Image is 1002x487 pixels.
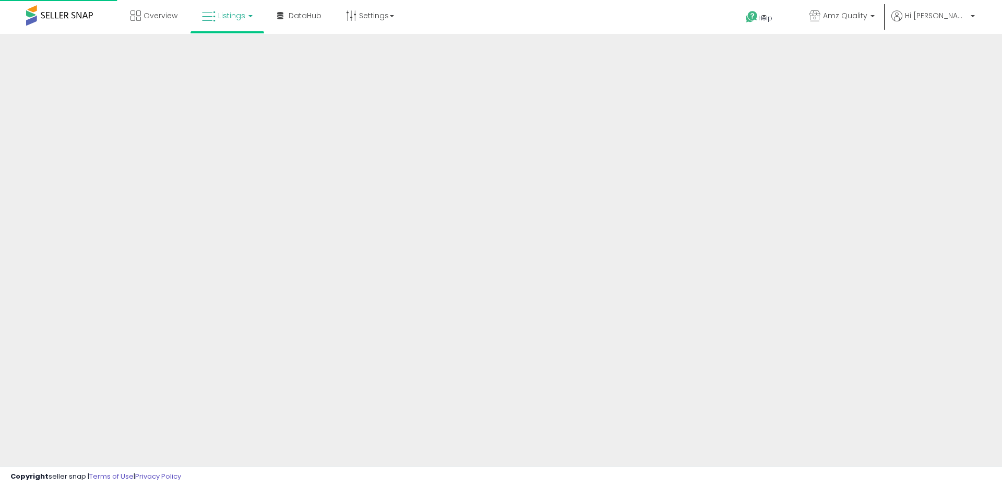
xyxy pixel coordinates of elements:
[289,10,321,21] span: DataHub
[823,10,867,21] span: Amz Quality
[891,10,975,34] a: Hi [PERSON_NAME]
[905,10,968,21] span: Hi [PERSON_NAME]
[745,10,758,23] i: Get Help
[737,3,793,34] a: Help
[218,10,245,21] span: Listings
[144,10,177,21] span: Overview
[758,14,772,22] span: Help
